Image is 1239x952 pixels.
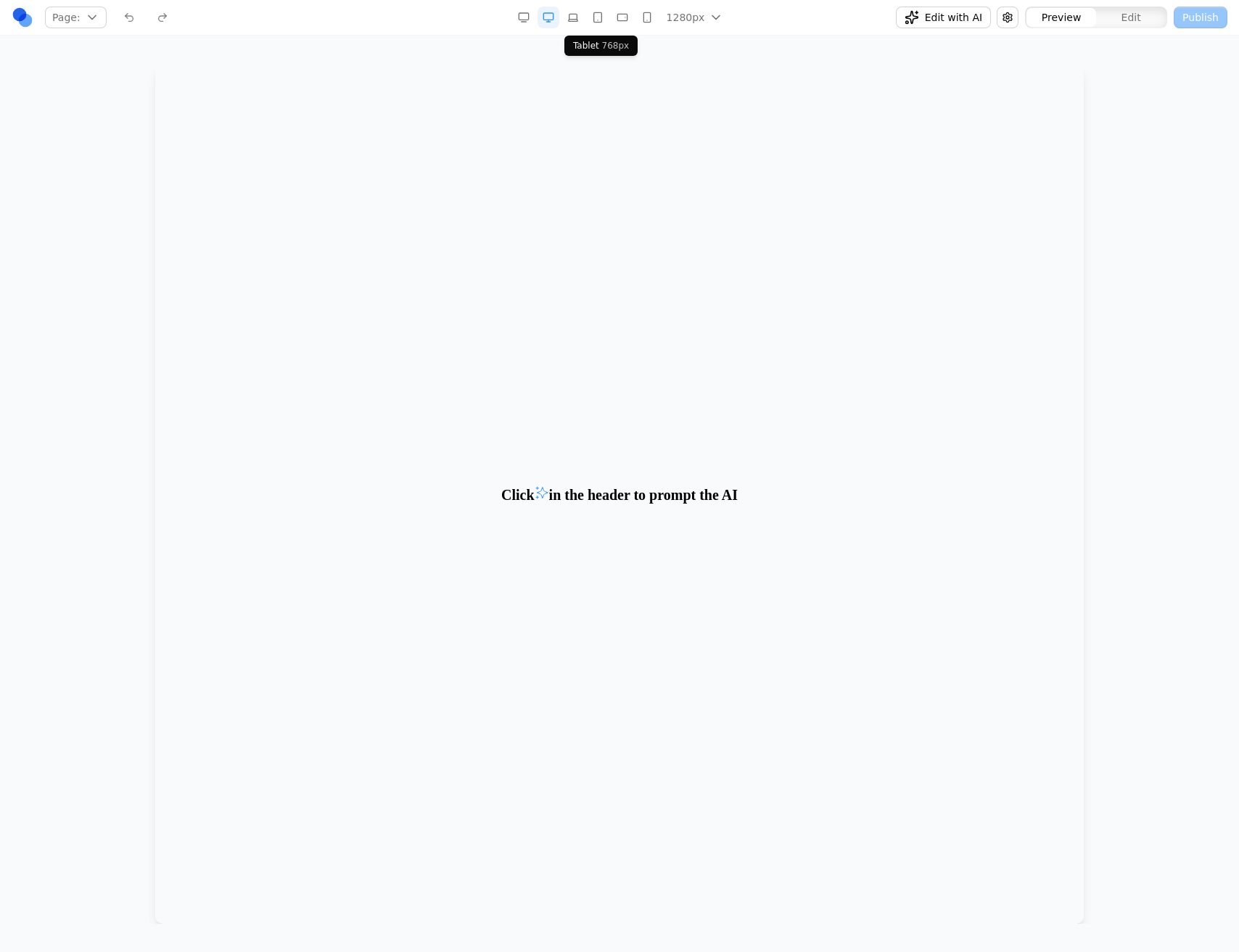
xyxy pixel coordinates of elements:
span: Tablet [573,41,629,51]
button: Tablet [587,7,609,28]
span: Click in the header to prompt the AI [346,421,583,439]
button: Laptop [562,7,584,28]
button: Page: [45,7,107,28]
span: Edit [1121,10,1141,25]
button: Edit with AI [896,7,991,28]
button: Desktop [538,7,559,28]
span: Edit with AI [925,10,982,25]
span: 768 px [602,41,630,51]
button: 1280px [661,7,727,28]
button: Mobile [636,7,658,28]
button: Mobile Landscape [612,7,633,28]
button: Desktop Wide [513,7,535,28]
iframe: Preview [155,65,1084,924]
span: Preview [1042,10,1082,25]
